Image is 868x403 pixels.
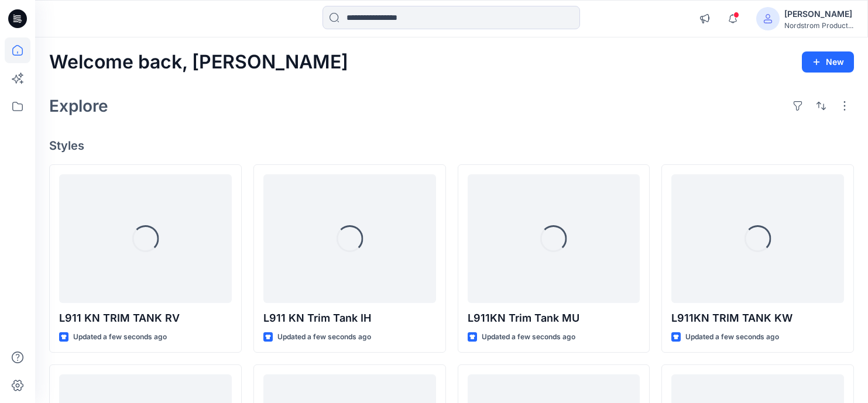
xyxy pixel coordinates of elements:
h2: Explore [49,97,108,115]
p: L911 KN TRIM TANK RV [59,310,232,326]
p: Updated a few seconds ago [685,331,779,343]
p: Updated a few seconds ago [277,331,371,343]
p: L911KN TRIM TANK KW [671,310,844,326]
button: New [802,51,854,73]
p: L911KN Trim Tank MU [468,310,640,326]
h2: Welcome back, [PERSON_NAME] [49,51,348,73]
div: [PERSON_NAME] [784,7,853,21]
svg: avatar [763,14,773,23]
div: Nordstrom Product... [784,21,853,30]
p: L911 KN Trim Tank IH [263,310,436,326]
p: Updated a few seconds ago [73,331,167,343]
h4: Styles [49,139,854,153]
p: Updated a few seconds ago [482,331,575,343]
